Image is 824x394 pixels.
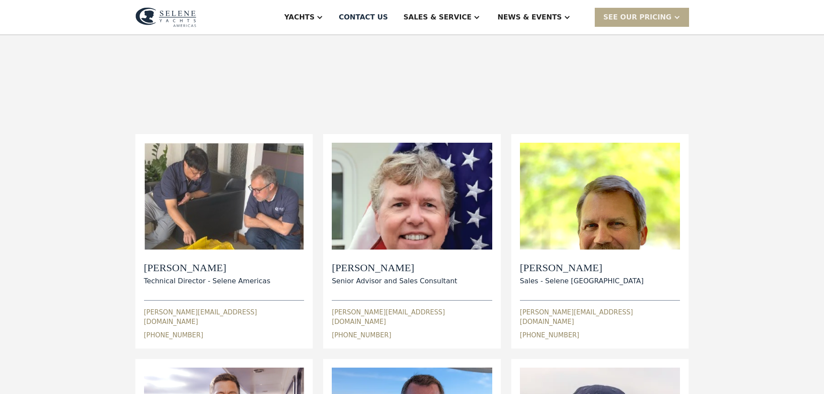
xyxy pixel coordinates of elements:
h2: [PERSON_NAME] [144,262,270,274]
div: [PERSON_NAME]Sales - Selene [GEOGRAPHIC_DATA][PERSON_NAME][EMAIL_ADDRESS][DOMAIN_NAME][PHONE_NUMBER] [520,143,680,340]
img: logo [135,7,196,27]
div: Contact US [339,12,388,22]
div: News & EVENTS [497,12,562,22]
h2: [PERSON_NAME] [520,262,644,274]
div: Senior Advisor and Sales Consultant [332,276,457,286]
div: Sales & Service [404,12,471,22]
h2: [PERSON_NAME] [332,262,457,274]
div: [PERSON_NAME][EMAIL_ADDRESS][DOMAIN_NAME] [144,308,305,327]
div: [PERSON_NAME][EMAIL_ADDRESS][DOMAIN_NAME] [520,308,680,327]
div: [PERSON_NAME]Technical Director - Selene Americas[PERSON_NAME][EMAIL_ADDRESS][DOMAIN_NAME][PHONE_... [144,143,305,340]
div: [PHONE_NUMBER] [520,330,579,340]
div: [PHONE_NUMBER] [144,330,203,340]
div: Technical Director - Selene Americas [144,276,270,286]
div: [PHONE_NUMBER] [332,330,391,340]
div: Sales - Selene [GEOGRAPHIC_DATA] [520,276,644,286]
div: SEE Our Pricing [603,12,672,22]
div: Yachts [284,12,314,22]
div: [PERSON_NAME]Senior Advisor and Sales Consultant[PERSON_NAME][EMAIL_ADDRESS][DOMAIN_NAME][PHONE_N... [332,143,492,340]
div: SEE Our Pricing [595,8,689,26]
div: [PERSON_NAME][EMAIL_ADDRESS][DOMAIN_NAME] [332,308,492,327]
